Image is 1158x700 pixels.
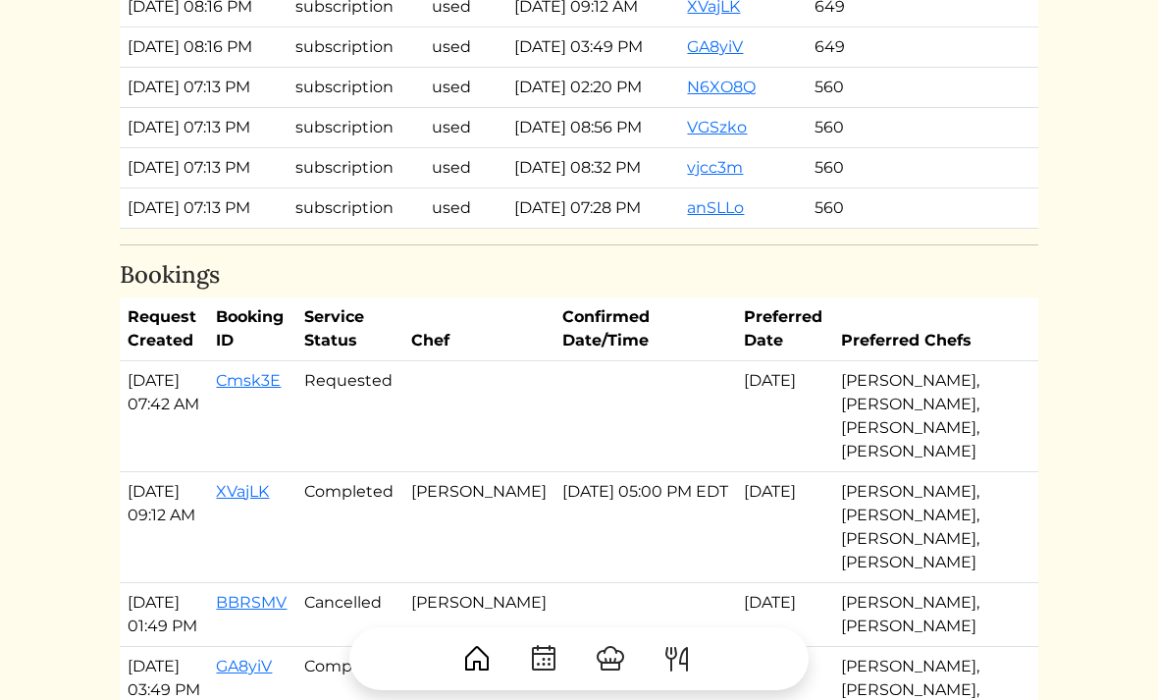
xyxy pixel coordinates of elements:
[403,298,554,362] th: Chef
[208,298,295,362] th: Booking ID
[461,643,493,674] img: House-9bf13187bcbb5817f509fe5e7408150f90897510c4275e13d0d5fca38e0b5951.svg
[687,79,756,97] a: N6XO8Q
[807,148,943,188] td: 560
[833,298,1023,362] th: Preferred Chefs
[506,108,679,148] td: [DATE] 08:56 PM
[296,583,403,647] td: Cancelled
[833,361,1023,472] td: [PERSON_NAME], [PERSON_NAME], [PERSON_NAME], [PERSON_NAME]
[424,108,506,148] td: used
[288,68,424,108] td: subscription
[216,372,281,391] a: Cmsk3E
[595,643,626,674] img: ChefHat-a374fb509e4f37eb0702ca99f5f64f3b6956810f32a249b33092029f8484b388.svg
[807,68,943,108] td: 560
[120,361,208,472] td: [DATE] 07:42 AM
[120,262,1038,291] h4: Bookings
[687,38,743,57] a: GA8yiV
[506,188,679,229] td: [DATE] 07:28 PM
[424,68,506,108] td: used
[296,298,403,362] th: Service Status
[687,159,743,178] a: vjcc3m
[288,148,424,188] td: subscription
[296,472,403,583] td: Completed
[528,643,559,674] img: CalendarDots-5bcf9d9080389f2a281d69619e1c85352834be518fbc73d9501aef674afc0d57.svg
[120,27,288,68] td: [DATE] 08:16 PM
[120,583,208,647] td: [DATE] 01:49 PM
[661,643,693,674] img: ForkKnife-55491504ffdb50bab0c1e09e7649658475375261d09fd45db06cec23bce548bf.svg
[736,298,833,362] th: Preferred Date
[288,108,424,148] td: subscription
[403,583,554,647] td: [PERSON_NAME]
[120,108,288,148] td: [DATE] 07:13 PM
[216,594,287,613] a: BBRSMV
[424,148,506,188] td: used
[424,27,506,68] td: used
[506,27,679,68] td: [DATE] 03:49 PM
[216,483,269,502] a: XVajLK
[120,68,288,108] td: [DATE] 07:13 PM
[807,27,943,68] td: 649
[506,148,679,188] td: [DATE] 08:32 PM
[506,68,679,108] td: [DATE] 02:20 PM
[288,27,424,68] td: subscription
[807,188,943,229] td: 560
[687,199,744,218] a: anSLLo
[736,472,833,583] td: [DATE]
[807,108,943,148] td: 560
[833,472,1023,583] td: [PERSON_NAME], [PERSON_NAME], [PERSON_NAME], [PERSON_NAME]
[554,298,737,362] th: Confirmed Date/Time
[120,472,208,583] td: [DATE] 09:12 AM
[554,472,737,583] td: [DATE] 05:00 PM EDT
[736,583,833,647] td: [DATE]
[288,188,424,229] td: subscription
[120,298,208,362] th: Request Created
[687,119,747,137] a: VGSzko
[833,583,1023,647] td: [PERSON_NAME], [PERSON_NAME]
[120,148,288,188] td: [DATE] 07:13 PM
[120,188,288,229] td: [DATE] 07:13 PM
[736,361,833,472] td: [DATE]
[403,472,554,583] td: [PERSON_NAME]
[424,188,506,229] td: used
[296,361,403,472] td: Requested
